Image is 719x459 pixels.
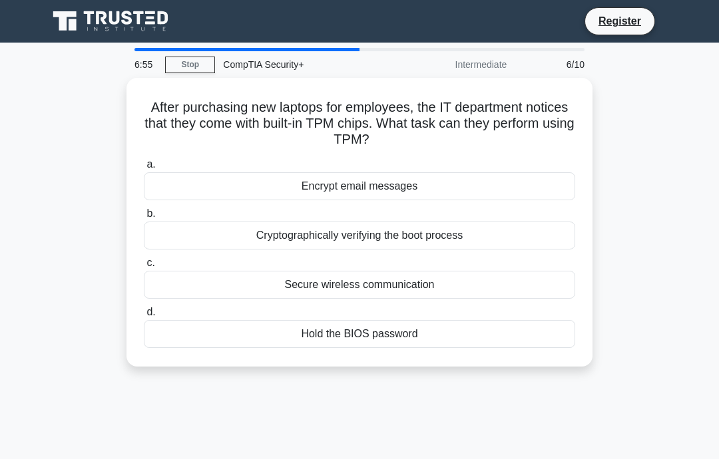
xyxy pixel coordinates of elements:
span: a. [146,158,155,170]
span: c. [146,257,154,268]
div: 6:55 [126,51,165,78]
a: Register [591,13,649,29]
div: Encrypt email messages [144,172,575,200]
h5: After purchasing new laptops for employees, the IT department notices that they come with built-i... [142,99,577,148]
span: b. [146,208,155,219]
div: Hold the BIOS password [144,320,575,348]
span: d. [146,306,155,317]
div: Cryptographically verifying the boot process [144,222,575,249]
div: Intermediate [398,51,515,78]
a: Stop [165,57,215,73]
div: Secure wireless communication [144,271,575,299]
div: 6/10 [515,51,593,78]
div: CompTIA Security+ [215,51,398,78]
